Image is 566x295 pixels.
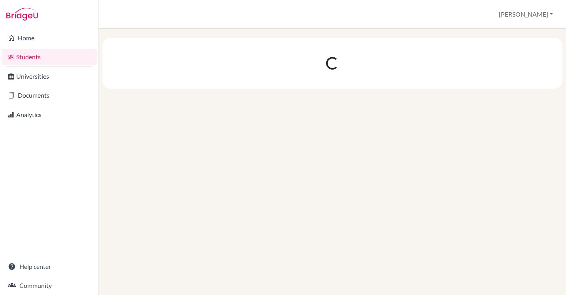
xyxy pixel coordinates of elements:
[2,30,97,46] a: Home
[2,278,97,293] a: Community
[2,49,97,65] a: Students
[6,8,38,21] img: Bridge-U
[2,87,97,103] a: Documents
[495,7,557,22] button: [PERSON_NAME]
[2,107,97,123] a: Analytics
[2,68,97,84] a: Universities
[2,259,97,274] a: Help center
